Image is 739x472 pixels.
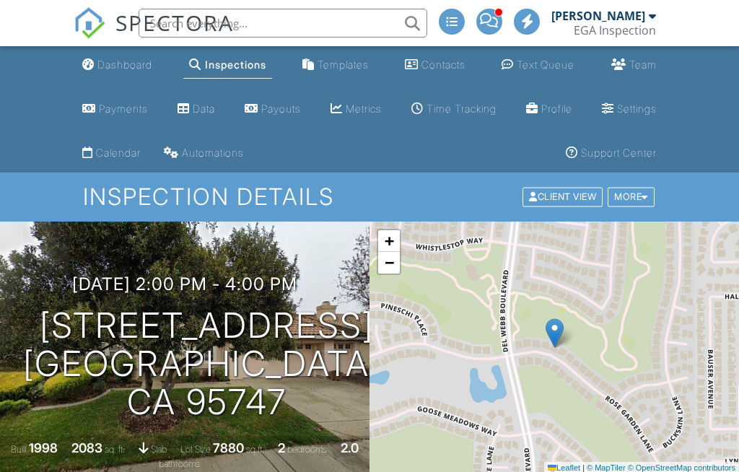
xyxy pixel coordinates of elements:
div: Support Center [581,147,657,159]
a: Time Tracking [406,96,502,123]
a: © MapTiler [587,463,626,472]
div: Profile [541,102,572,115]
div: More [608,188,655,207]
a: Contacts [399,52,471,79]
div: Templates [318,58,369,71]
span: sq.ft. [246,444,264,455]
img: Marker [546,318,564,348]
span: SPECTORA [115,7,234,38]
div: Time Tracking [427,102,497,115]
div: Team [629,58,657,71]
div: Client View [522,188,603,207]
a: Client View [521,191,606,201]
a: Zoom in [378,230,400,252]
a: © OpenStreetMap contributors [628,463,735,472]
a: Zoom out [378,252,400,274]
div: Data [193,102,215,115]
input: Search everything... [139,9,427,38]
a: Text Queue [496,52,580,79]
div: Payments [99,102,148,115]
div: 7880 [213,440,244,455]
div: Automations [182,147,244,159]
div: Calendar [96,147,141,159]
a: Calendar [76,140,147,167]
a: Settings [596,96,663,123]
a: Inspections [183,52,272,79]
a: Dashboard [76,52,158,79]
a: Payments [76,96,154,123]
a: Templates [297,52,375,79]
a: Metrics [325,96,388,123]
div: Dashboard [97,58,152,71]
div: Contacts [421,58,465,71]
a: Leaflet [548,463,580,472]
div: Metrics [346,102,382,115]
div: Inspections [205,58,266,71]
img: The Best Home Inspection Software - Spectora [74,7,105,39]
span: − [385,253,394,271]
div: 2 [278,440,285,455]
a: Support Center [560,140,663,167]
div: Settings [617,102,657,115]
a: Payouts [239,96,307,123]
span: | [582,463,585,472]
span: bathrooms [159,458,200,469]
a: SPECTORA [74,19,234,50]
div: Text Queue [517,58,574,71]
span: sq. ft. [105,444,125,455]
div: 1998 [29,440,58,455]
span: slab [151,444,167,455]
span: bedrooms [287,444,327,455]
div: 2.0 [341,440,359,455]
span: Built [11,444,27,455]
h1: [STREET_ADDRESS] [GEOGRAPHIC_DATA], CA 95747 [23,307,390,421]
div: 2083 [71,440,102,455]
h3: [DATE] 2:00 pm - 4:00 pm [72,274,297,294]
a: Company Profile [520,96,578,123]
h1: Inspection Details [83,184,656,209]
a: Automations (Advanced) [158,140,250,167]
div: Payouts [261,102,301,115]
a: Team [605,52,663,79]
span: + [385,232,394,250]
a: Data [172,96,221,123]
div: [PERSON_NAME] [551,9,645,23]
div: EGA Inspection [574,23,656,38]
span: Lot Size [180,444,211,455]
